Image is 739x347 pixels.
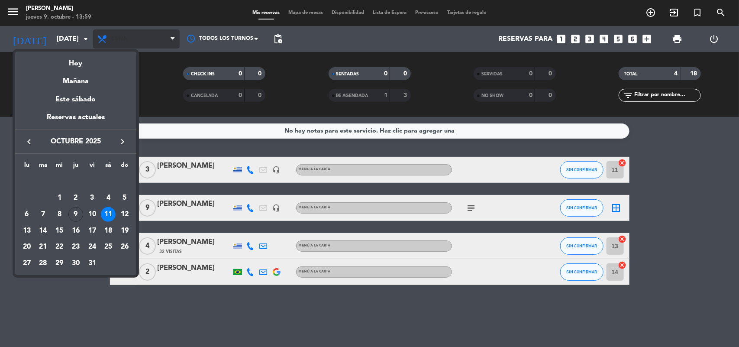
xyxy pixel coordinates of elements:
td: 16 de octubre de 2025 [68,223,84,239]
td: 2 de octubre de 2025 [68,190,84,206]
td: OCT. [19,174,133,190]
div: 25 [101,240,116,254]
span: octubre 2025 [37,136,115,147]
div: 17 [85,224,100,238]
div: 19 [117,224,132,238]
button: keyboard_arrow_left [21,136,37,147]
div: Reservas actuales [15,112,136,130]
td: 14 de octubre de 2025 [35,223,52,239]
div: 26 [117,240,132,254]
td: 30 de octubre de 2025 [68,255,84,272]
td: 31 de octubre de 2025 [84,255,100,272]
td: 3 de octubre de 2025 [84,190,100,206]
button: keyboard_arrow_right [115,136,130,147]
div: 22 [52,240,67,254]
td: 20 de octubre de 2025 [19,239,35,256]
td: 27 de octubre de 2025 [19,255,35,272]
td: 29 de octubre de 2025 [51,255,68,272]
div: Este sábado [15,88,136,112]
td: 28 de octubre de 2025 [35,255,52,272]
div: 23 [68,240,83,254]
div: 24 [85,240,100,254]
div: 20 [19,240,34,254]
div: 31 [85,256,100,271]
div: 12 [117,207,132,222]
td: 6 de octubre de 2025 [19,206,35,223]
div: 28 [36,256,51,271]
div: 8 [52,207,67,222]
i: keyboard_arrow_right [117,136,128,147]
th: lunes [19,160,35,174]
th: miércoles [51,160,68,174]
div: 10 [85,207,100,222]
td: 11 de octubre de 2025 [100,206,117,223]
td: 26 de octubre de 2025 [116,239,133,256]
th: viernes [84,160,100,174]
td: 7 de octubre de 2025 [35,206,52,223]
td: 5 de octubre de 2025 [116,190,133,206]
td: 8 de octubre de 2025 [51,206,68,223]
div: 30 [68,256,83,271]
div: 11 [101,207,116,222]
td: 21 de octubre de 2025 [35,239,52,256]
div: Mañana [15,69,136,87]
td: 23 de octubre de 2025 [68,239,84,256]
i: keyboard_arrow_left [24,136,34,147]
div: 16 [68,224,83,238]
div: 7 [36,207,51,222]
td: 25 de octubre de 2025 [100,239,117,256]
td: 9 de octubre de 2025 [68,206,84,223]
td: 4 de octubre de 2025 [100,190,117,206]
td: 18 de octubre de 2025 [100,223,117,239]
div: 13 [19,224,34,238]
td: 12 de octubre de 2025 [116,206,133,223]
div: 14 [36,224,51,238]
div: 29 [52,256,67,271]
div: 18 [101,224,116,238]
td: 1 de octubre de 2025 [51,190,68,206]
td: 24 de octubre de 2025 [84,239,100,256]
div: 9 [68,207,83,222]
td: 22 de octubre de 2025 [51,239,68,256]
div: 1 [52,191,67,205]
div: 3 [85,191,100,205]
th: domingo [116,160,133,174]
td: 15 de octubre de 2025 [51,223,68,239]
div: 15 [52,224,67,238]
td: 13 de octubre de 2025 [19,223,35,239]
td: 10 de octubre de 2025 [84,206,100,223]
div: 27 [19,256,34,271]
td: 17 de octubre de 2025 [84,223,100,239]
th: martes [35,160,52,174]
div: 5 [117,191,132,205]
div: 4 [101,191,116,205]
th: jueves [68,160,84,174]
div: Hoy [15,52,136,69]
div: 6 [19,207,34,222]
td: 19 de octubre de 2025 [116,223,133,239]
div: 2 [68,191,83,205]
div: 21 [36,240,51,254]
th: sábado [100,160,117,174]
